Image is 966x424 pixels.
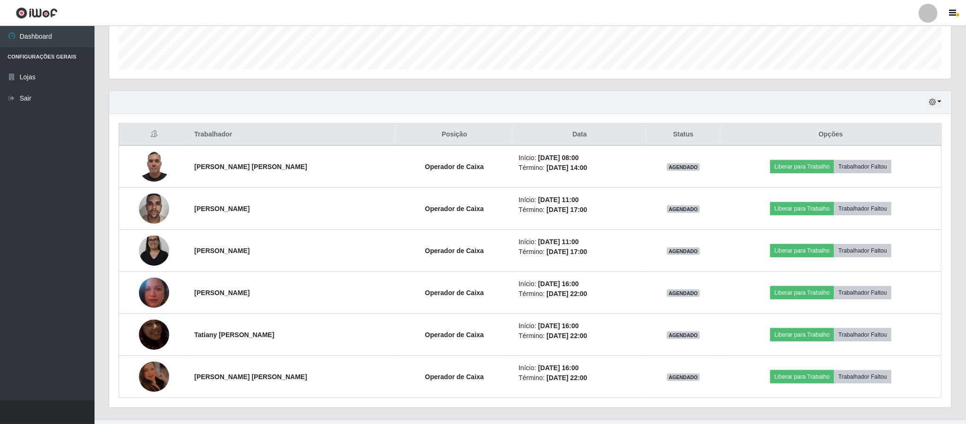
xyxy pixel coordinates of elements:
button: Liberar para Trabalho [770,328,834,341]
img: 1745616854456.jpeg [139,356,169,397]
span: AGENDADO [667,373,700,381]
img: 1721152880470.jpeg [139,308,169,362]
span: AGENDADO [667,289,700,297]
time: [DATE] 14:00 [547,164,587,171]
th: Trabalhador [189,124,396,146]
th: Posição [396,124,513,146]
li: Início: [518,321,640,331]
th: Data [513,124,646,146]
img: 1748516791891.jpeg [139,146,169,187]
li: Término: [518,163,640,173]
li: Término: [518,289,640,299]
li: Início: [518,153,640,163]
button: Liberar para Trabalho [770,202,834,215]
strong: Operador de Caixa [425,331,484,339]
time: [DATE] 17:00 [547,248,587,255]
img: 1738464448024.jpeg [139,188,169,229]
li: Término: [518,331,640,341]
button: Trabalhador Faltou [834,370,891,383]
time: [DATE] 11:00 [538,196,579,204]
li: Término: [518,247,640,257]
strong: [PERSON_NAME] [PERSON_NAME] [194,373,307,381]
strong: [PERSON_NAME] [194,247,250,254]
strong: Operador de Caixa [425,373,484,381]
strong: Operador de Caixa [425,289,484,297]
button: Trabalhador Faltou [834,328,891,341]
button: Trabalhador Faltou [834,160,891,173]
button: Trabalhador Faltou [834,244,891,257]
strong: Operador de Caixa [425,247,484,254]
span: AGENDADO [667,247,700,255]
button: Liberar para Trabalho [770,244,834,257]
li: Início: [518,279,640,289]
time: [DATE] 11:00 [538,238,579,246]
strong: Operador de Caixa [425,205,484,212]
strong: [PERSON_NAME] [194,205,250,212]
img: CoreUI Logo [16,7,58,19]
img: 1744290143147.jpeg [139,274,169,312]
li: Término: [518,205,640,215]
strong: Tatiany [PERSON_NAME] [194,331,274,339]
time: [DATE] 08:00 [538,154,579,161]
th: Status [647,124,720,146]
time: [DATE] 22:00 [547,374,587,382]
time: [DATE] 17:00 [547,206,587,213]
strong: Operador de Caixa [425,163,484,170]
li: Início: [518,237,640,247]
button: Liberar para Trabalho [770,370,834,383]
time: [DATE] 16:00 [538,322,579,330]
time: [DATE] 16:00 [538,364,579,372]
th: Opções [720,124,941,146]
strong: [PERSON_NAME] [PERSON_NAME] [194,163,307,170]
time: [DATE] 22:00 [547,332,587,339]
span: AGENDADO [667,331,700,339]
time: [DATE] 22:00 [547,290,587,297]
span: AGENDADO [667,205,700,213]
time: [DATE] 16:00 [538,280,579,288]
button: Liberar para Trabalho [770,160,834,173]
strong: [PERSON_NAME] [194,289,250,297]
li: Término: [518,373,640,383]
li: Início: [518,363,640,373]
button: Liberar para Trabalho [770,286,834,299]
li: Início: [518,195,640,205]
button: Trabalhador Faltou [834,202,891,215]
img: 1756729068412.jpeg [139,230,169,271]
button: Trabalhador Faltou [834,286,891,299]
span: AGENDADO [667,163,700,171]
